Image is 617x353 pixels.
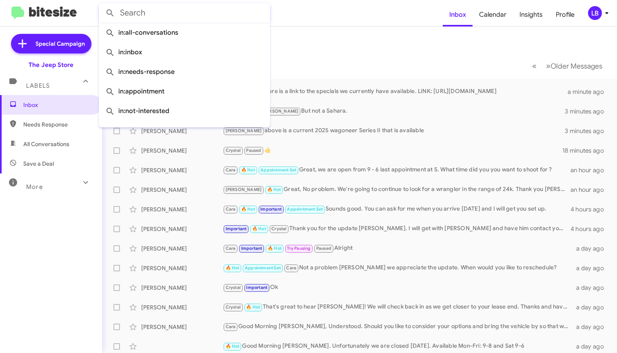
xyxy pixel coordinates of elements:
[105,62,264,82] span: in:needs-response
[141,264,223,272] div: [PERSON_NAME]
[574,284,610,292] div: a day ago
[223,283,574,292] div: Ok
[241,246,262,251] span: Important
[570,186,610,194] div: an hour ago
[105,121,264,140] span: in:sold-verified
[527,58,542,74] button: Previous
[226,148,241,153] span: Crystal
[223,224,570,233] div: Thank you for the update [PERSON_NAME]. I will get with [PERSON_NAME] and have him contact you. I...
[260,167,296,173] span: Appointment Set
[246,304,260,310] span: 🔥 Hot
[141,205,223,213] div: [PERSON_NAME]
[141,284,223,292] div: [PERSON_NAME]
[223,165,570,175] div: Great, we are open from 9 - 6 last appointment at 5. What time did you you want to shoot for ?
[141,166,223,174] div: [PERSON_NAME]
[223,342,574,351] div: Good Morning [PERSON_NAME]. Unfortunately we are closed [DATE]. Available Mon-Fri: 9-8 and Sat 9-6
[105,82,264,101] span: in:appointment
[562,147,610,155] div: 18 minutes ago
[443,3,473,27] a: Inbox
[226,226,247,231] span: Important
[226,187,262,192] span: [PERSON_NAME]
[223,244,574,253] div: Alright
[141,127,223,135] div: [PERSON_NAME]
[226,344,240,349] span: 🔥 Hot
[223,204,570,214] div: Sounds good. You can ask for me when you arrive [DATE] and I will get you set up.
[11,34,91,53] a: Special Campaign
[23,101,93,109] span: Inbox
[141,147,223,155] div: [PERSON_NAME]
[223,107,565,116] div: But not a Sahara.
[574,244,610,253] div: a day ago
[473,3,513,27] a: Calendar
[528,58,607,74] nav: Page navigation example
[223,302,574,312] div: That's great to hear [PERSON_NAME]! We will check back in as we get closer to your lease end. Tha...
[241,167,255,173] span: 🔥 Hot
[226,206,236,212] span: Cara
[246,148,261,153] span: Paused
[287,206,323,212] span: Appointment Set
[316,246,331,251] span: Paused
[226,285,241,290] span: Crystal
[574,323,610,331] div: a day ago
[574,342,610,351] div: a day ago
[226,324,236,329] span: Cara
[550,62,602,71] span: Older Messages
[513,3,549,27] a: Insights
[36,40,85,48] span: Special Campaign
[226,246,236,251] span: Cara
[574,303,610,311] div: a day ago
[223,185,570,194] div: Great, No problem. We're going to continue to look for a wrangler in the range of 24k. Thank you ...
[141,186,223,194] div: [PERSON_NAME]
[141,225,223,233] div: [PERSON_NAME]
[287,246,311,251] span: Try Pausing
[223,263,574,273] div: Not a problem [PERSON_NAME] we appreciate the update. When would you like to reschedule?
[546,61,550,71] span: »
[141,303,223,311] div: [PERSON_NAME]
[99,3,270,23] input: Search
[141,323,223,331] div: [PERSON_NAME]
[532,61,537,71] span: «
[267,187,281,192] span: 🔥 Hot
[570,166,610,174] div: an hour ago
[245,265,281,271] span: Appointment Set
[286,265,296,271] span: Cara
[226,265,240,271] span: 🔥 Hot
[105,101,264,121] span: in:not-interested
[252,226,266,231] span: 🔥 Hot
[26,82,50,89] span: Labels
[241,206,255,212] span: 🔥 Hot
[570,225,610,233] div: 4 hours ago
[268,246,282,251] span: 🔥 Hot
[223,146,562,155] div: 👍
[570,205,610,213] div: 4 hours ago
[223,87,568,96] div: Here is a link to the specials we currently have available. LINK: [URL][DOMAIN_NAME]
[565,127,610,135] div: 3 minutes ago
[29,61,73,69] div: The Jeep Store
[23,120,93,129] span: Needs Response
[262,109,299,114] span: [PERSON_NAME]
[260,206,282,212] span: Important
[226,128,262,133] span: [PERSON_NAME]
[223,322,574,331] div: Good Morning [PERSON_NAME], Understood. Should you like to consider your options and bring the ve...
[105,42,264,62] span: in:inbox
[568,88,610,96] div: a minute ago
[226,304,241,310] span: Crystal
[565,107,610,115] div: 3 minutes ago
[581,6,608,20] button: LB
[271,226,286,231] span: Crystal
[23,160,54,168] span: Save a Deal
[105,23,264,42] span: in:all-conversations
[246,285,267,290] span: Important
[23,140,69,148] span: All Conversations
[226,167,236,173] span: Cara
[549,3,581,27] a: Profile
[588,6,602,20] div: LB
[26,183,43,191] span: More
[574,264,610,272] div: a day ago
[541,58,607,74] button: Next
[141,244,223,253] div: [PERSON_NAME]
